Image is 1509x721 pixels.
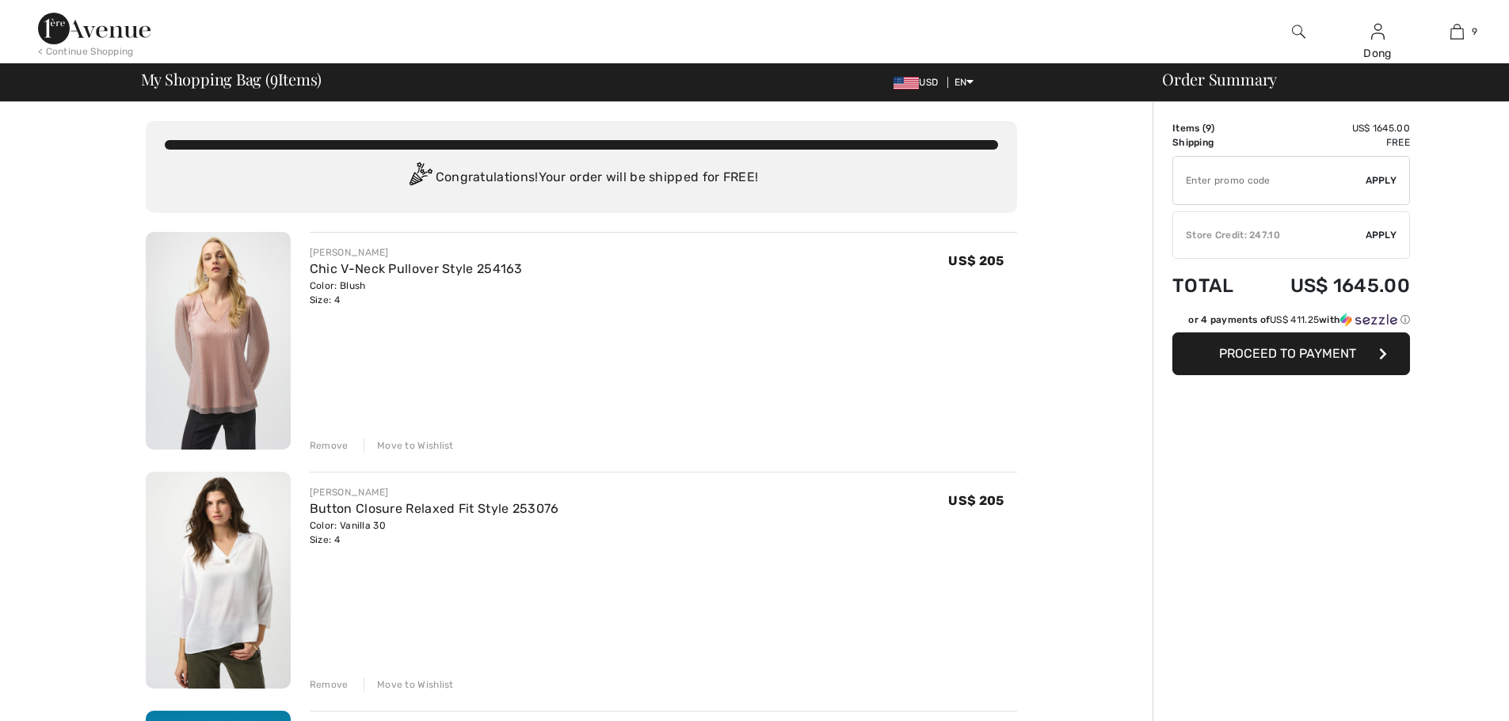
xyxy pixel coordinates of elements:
span: Apply [1366,228,1397,242]
span: Apply [1366,173,1397,188]
img: Chic V-Neck Pullover Style 254163 [146,232,291,450]
span: 9 [1472,25,1477,39]
div: Color: Vanilla 30 Size: 4 [310,518,559,547]
span: EN [955,77,974,88]
div: Dong [1339,45,1416,62]
div: [PERSON_NAME] [310,245,523,260]
span: US$ 411.25 [1270,314,1319,325]
div: Store Credit: 247.10 [1173,228,1366,242]
img: US Dollar [894,77,919,89]
span: US$ 205 [948,253,1004,268]
img: search the website [1292,22,1305,41]
div: < Continue Shopping [38,44,134,59]
div: Remove [310,438,349,453]
td: Total [1172,259,1253,313]
span: Proceed to Payment [1219,346,1356,361]
a: 9 [1418,22,1496,41]
img: Sezzle [1340,313,1397,327]
div: or 4 payments of with [1188,313,1410,327]
img: Congratulation2.svg [404,162,436,194]
td: Items ( ) [1172,121,1253,135]
img: 1ère Avenue [38,13,151,44]
div: or 4 payments ofUS$ 411.25withSezzle Click to learn more about Sezzle [1172,313,1410,332]
td: US$ 1645.00 [1253,121,1410,135]
div: Remove [310,677,349,692]
button: Proceed to Payment [1172,332,1410,375]
a: Sign In [1371,24,1385,39]
div: Move to Wishlist [364,438,454,453]
div: Move to Wishlist [364,677,454,692]
img: My Info [1371,22,1385,41]
span: 9 [270,67,278,88]
td: Shipping [1172,135,1253,150]
td: US$ 1645.00 [1253,259,1410,313]
span: USD [894,77,944,88]
div: [PERSON_NAME] [310,485,559,499]
span: My Shopping Bag ( Items) [141,71,322,87]
input: Promo code [1173,157,1366,204]
a: Button Closure Relaxed Fit Style 253076 [310,501,559,516]
a: Chic V-Neck Pullover Style 254163 [310,261,523,276]
img: My Bag [1450,22,1464,41]
span: US$ 205 [948,493,1004,508]
img: Button Closure Relaxed Fit Style 253076 [146,472,291,689]
div: Congratulations! Your order will be shipped for FREE! [165,162,998,194]
td: Free [1253,135,1410,150]
span: 9 [1206,123,1211,134]
div: Order Summary [1143,71,1499,87]
div: Color: Blush Size: 4 [310,279,523,307]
